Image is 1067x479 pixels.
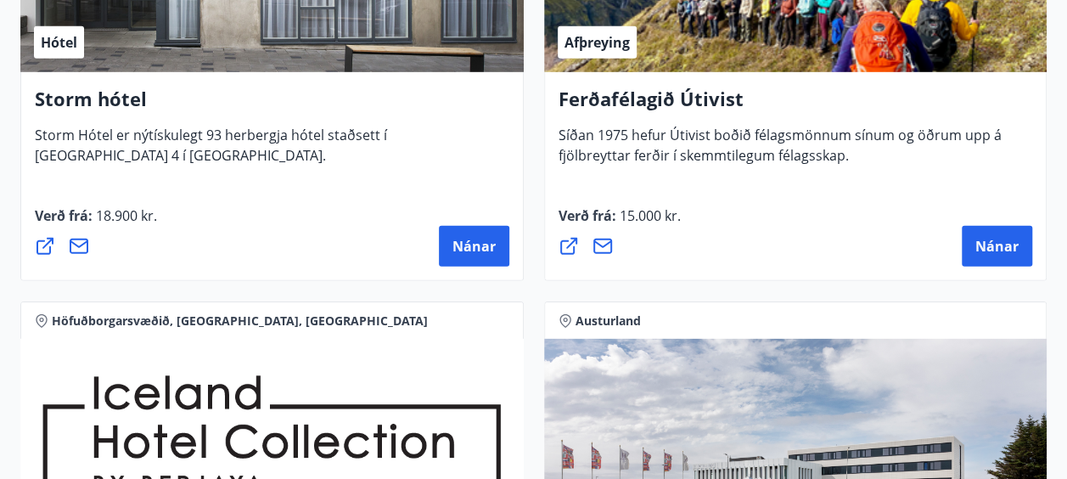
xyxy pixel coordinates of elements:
[962,226,1032,267] button: Nánar
[35,126,387,178] span: Storm Hótel er nýtískulegt 93 herbergja hótel staðsett í [GEOGRAPHIC_DATA] 4 í [GEOGRAPHIC_DATA].
[52,313,428,330] span: Höfuðborgarsvæðið, [GEOGRAPHIC_DATA], [GEOGRAPHIC_DATA]
[975,237,1019,256] span: Nánar
[452,237,496,256] span: Nánar
[559,86,1033,125] h4: Ferðafélagið Útivist
[576,313,641,330] span: Austurland
[35,86,509,125] h4: Storm hótel
[564,33,630,52] span: Afþreying
[439,226,509,267] button: Nánar
[559,206,681,239] span: Verð frá :
[616,206,681,225] span: 15.000 kr.
[93,206,157,225] span: 18.900 kr.
[35,206,157,239] span: Verð frá :
[559,126,1002,178] span: Síðan 1975 hefur Útivist boðið félagsmönnum sínum og öðrum upp á fjölbreyttar ferðir í skemmtileg...
[41,33,77,52] span: Hótel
